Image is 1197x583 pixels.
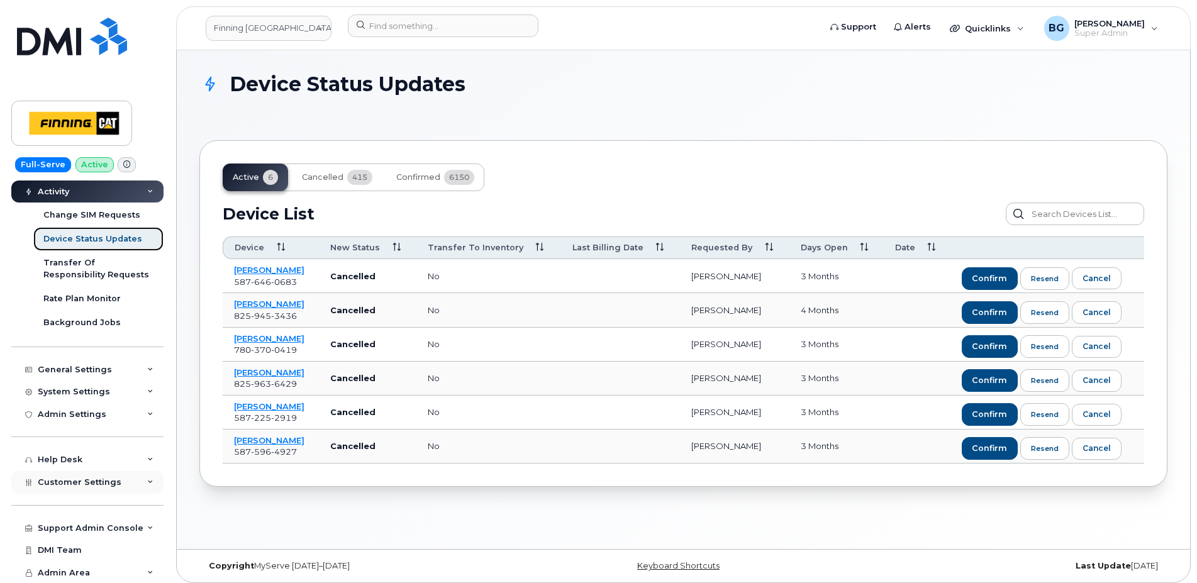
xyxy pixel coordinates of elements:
[972,341,1007,352] span: confirm
[1020,267,1069,290] button: resend
[789,328,884,362] td: 3 months
[845,561,1167,571] div: [DATE]
[416,293,561,327] td: no
[637,561,720,570] a: Keyboard Shortcuts
[234,367,304,377] a: [PERSON_NAME]
[234,333,304,343] a: [PERSON_NAME]
[1072,370,1122,392] a: cancel
[271,345,297,355] span: 0419
[789,259,884,293] td: 3 months
[680,396,789,430] td: [PERSON_NAME]
[209,561,254,570] strong: Copyright
[972,307,1007,318] span: confirm
[416,362,561,396] td: no
[251,311,271,321] span: 945
[1006,203,1144,225] input: Search Devices List...
[962,369,1018,392] button: confirm
[572,242,643,253] span: Last Billing Date
[680,430,789,464] td: [PERSON_NAME]
[972,375,1007,386] span: confirm
[234,379,297,389] span: 825
[1083,409,1111,420] div: cancel
[319,396,416,430] td: Cancelled
[680,362,789,396] td: [PERSON_NAME]
[1031,409,1059,419] span: resend
[789,293,884,327] td: 4 months
[962,267,1018,290] button: confirm
[251,379,271,389] span: 963
[1031,341,1059,352] span: resend
[1031,443,1059,453] span: resend
[234,311,297,321] span: 825
[330,242,380,253] span: New Status
[789,430,884,464] td: 3 months
[972,409,1007,420] span: confirm
[962,301,1018,324] button: confirm
[230,73,465,95] span: Device Status Updates
[1031,375,1059,386] span: resend
[789,362,884,396] td: 3 months
[1020,437,1069,460] button: resend
[444,170,474,185] span: 6150
[347,170,372,185] span: 415
[234,265,304,275] a: [PERSON_NAME]
[235,242,264,253] span: Device
[680,259,789,293] td: [PERSON_NAME]
[1072,438,1122,460] a: cancel
[319,259,416,293] td: Cancelled
[1020,335,1069,358] button: resend
[1031,308,1059,318] span: resend
[416,328,561,362] td: no
[234,345,297,355] span: 780
[680,293,789,327] td: [PERSON_NAME]
[1020,301,1069,324] button: resend
[1083,273,1111,284] div: cancel
[416,430,561,464] td: no
[234,401,304,411] a: [PERSON_NAME]
[416,259,561,293] td: no
[271,447,297,457] span: 4927
[1083,375,1111,386] div: cancel
[271,413,297,423] span: 2919
[271,311,297,321] span: 3436
[428,242,523,253] span: Transfer to inventory
[234,277,297,287] span: 587
[1020,369,1069,392] button: resend
[962,335,1018,358] button: confirm
[319,362,416,396] td: Cancelled
[234,435,304,445] a: [PERSON_NAME]
[789,396,884,430] td: 3 months
[1072,336,1122,358] a: cancel
[302,172,343,182] span: Cancelled
[199,561,522,571] div: MyServe [DATE]–[DATE]
[1083,307,1111,318] div: cancel
[271,379,297,389] span: 6429
[1072,267,1122,289] a: cancel
[1083,443,1111,454] div: cancel
[251,345,271,355] span: 370
[416,396,561,430] td: no
[1031,274,1059,284] span: resend
[1072,404,1122,426] a: cancel
[319,328,416,362] td: Cancelled
[680,328,789,362] td: [PERSON_NAME]
[691,242,752,253] span: Requested By
[962,437,1018,460] button: confirm
[319,293,416,327] td: Cancelled
[251,277,271,287] span: 646
[271,277,297,287] span: 0683
[801,242,848,253] span: Days Open
[223,204,315,223] h2: Device List
[1020,403,1069,426] button: resend
[319,430,416,464] td: Cancelled
[1076,561,1131,570] strong: Last Update
[234,447,297,457] span: 587
[251,413,271,423] span: 225
[234,299,304,309] a: [PERSON_NAME]
[972,443,1007,454] span: confirm
[895,242,915,253] span: Date
[962,403,1018,426] button: confirm
[251,447,271,457] span: 596
[972,273,1007,284] span: confirm
[396,172,440,182] span: Confirmed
